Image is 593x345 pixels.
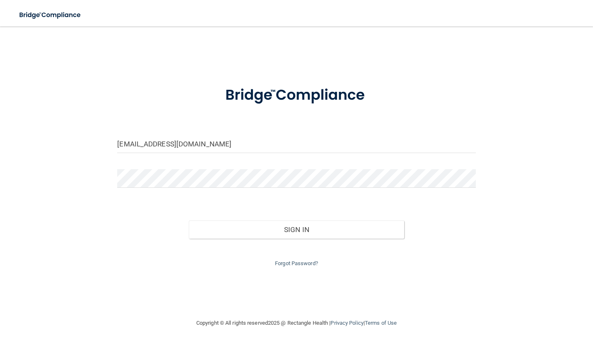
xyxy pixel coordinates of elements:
[450,286,583,319] iframe: Drift Widget Chat Controller
[330,320,363,326] a: Privacy Policy
[210,76,383,115] img: bridge_compliance_login_screen.278c3ca4.svg
[12,7,89,24] img: bridge_compliance_login_screen.278c3ca4.svg
[145,310,448,336] div: Copyright © All rights reserved 2025 @ Rectangle Health | |
[275,260,318,266] a: Forgot Password?
[117,134,475,153] input: Email
[365,320,397,326] a: Terms of Use
[189,220,404,239] button: Sign In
